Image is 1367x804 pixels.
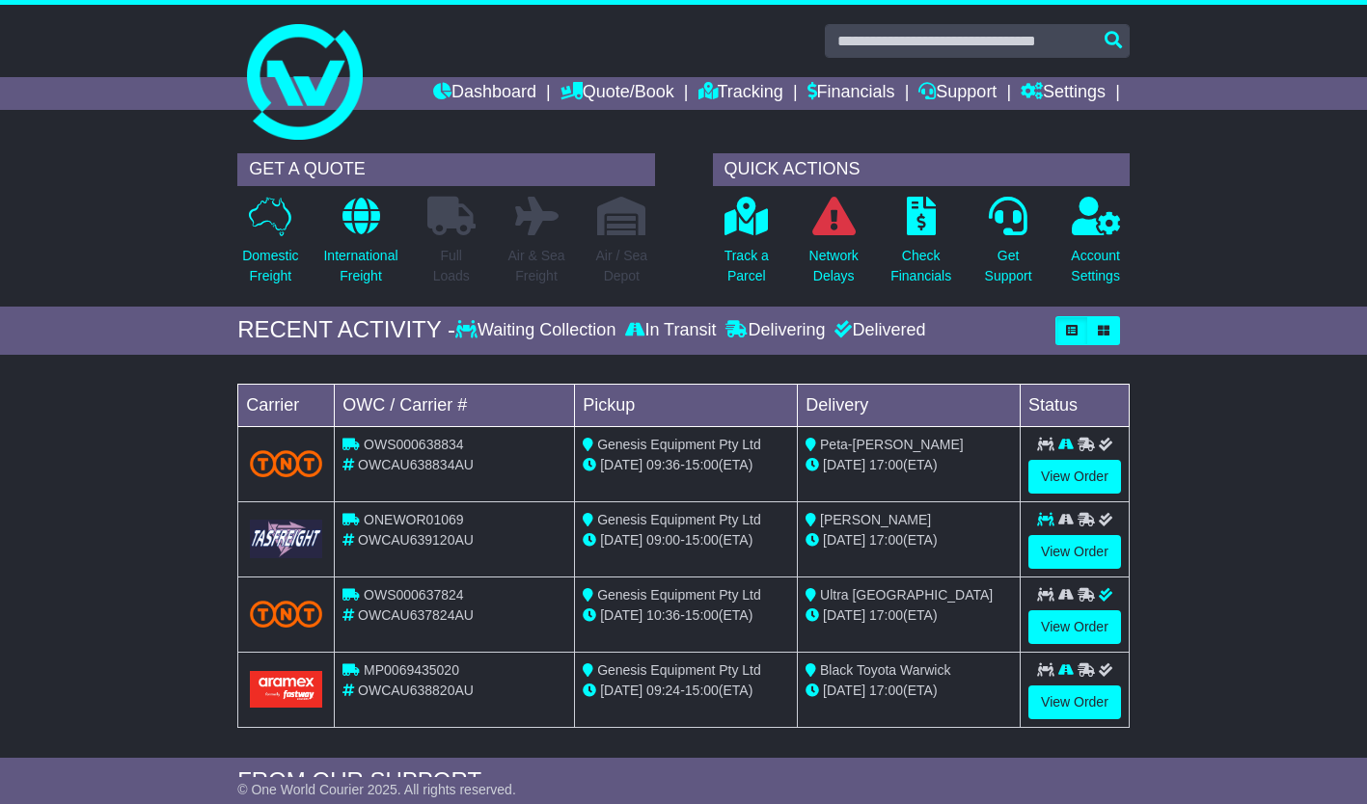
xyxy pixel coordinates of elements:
[600,683,642,698] span: [DATE]
[323,246,397,286] p: International Freight
[237,153,654,186] div: GET A QUOTE
[358,607,474,623] span: OWCAU637824AU
[646,607,680,623] span: 10:36
[1021,77,1106,110] a: Settings
[250,601,322,627] img: TNT_Domestic.png
[364,587,464,603] span: OWS000637824
[600,607,642,623] span: [DATE]
[1028,685,1121,719] a: View Order
[698,77,783,110] a: Tracking
[597,662,761,678] span: Genesis Equipment Pty Ltd
[823,683,865,698] span: [DATE]
[890,246,951,286] p: Check Financials
[238,384,335,426] td: Carrier
[806,530,1012,550] div: (ETA)
[583,681,789,701] div: - (ETA)
[646,683,680,698] span: 09:24
[806,455,1012,475] div: (ETA)
[433,77,536,110] a: Dashboard
[869,532,903,548] span: 17:00
[620,320,721,341] div: In Transit
[646,457,680,472] span: 09:36
[358,683,474,698] span: OWCAU638820AU
[600,532,642,548] span: [DATE]
[713,153,1130,186] div: QUICK ACTIONS
[820,437,964,452] span: Peta-[PERSON_NAME]
[820,587,993,603] span: Ultra [GEOGRAPHIC_DATA]
[808,196,860,297] a: NetworkDelays
[1028,460,1121,494] a: View Order
[984,196,1033,297] a: GetSupport
[364,437,464,452] span: OWS000638834
[583,455,789,475] div: - (ETA)
[335,384,575,426] td: OWC / Carrier #
[427,246,476,286] p: Full Loads
[455,320,620,341] div: Waiting Collection
[600,457,642,472] span: [DATE]
[798,384,1021,426] td: Delivery
[322,196,398,297] a: InternationalFreight
[646,532,680,548] span: 09:00
[725,246,769,286] p: Track a Parcel
[830,320,925,341] div: Delivered
[889,196,952,297] a: CheckFinancials
[823,532,865,548] span: [DATE]
[685,532,719,548] span: 15:00
[250,450,322,476] img: TNT_Domestic.png
[597,512,761,527] span: Genesis Equipment Pty Ltd
[724,196,770,297] a: Track aParcel
[823,457,865,472] span: [DATE]
[809,246,859,286] p: Network Delays
[241,196,299,297] a: DomesticFreight
[985,246,1032,286] p: Get Support
[806,681,1012,701] div: (ETA)
[575,384,798,426] td: Pickup
[250,520,322,557] img: GetCarrierServiceLogo
[364,662,459,678] span: MP0069435020
[560,77,674,110] a: Quote/Book
[364,512,463,527] span: ONEWOR01069
[595,246,647,286] p: Air / Sea Depot
[358,457,474,472] span: OWCAU638834AU
[507,246,564,286] p: Air & Sea Freight
[685,607,719,623] span: 15:00
[597,587,761,603] span: Genesis Equipment Pty Ltd
[583,605,789,626] div: - (ETA)
[1071,246,1120,286] p: Account Settings
[918,77,997,110] a: Support
[358,532,474,548] span: OWCAU639120AU
[1070,196,1121,297] a: AccountSettings
[721,320,830,341] div: Delivering
[1021,384,1130,426] td: Status
[250,671,322,707] img: Aramex.png
[820,512,931,527] span: [PERSON_NAME]
[1028,610,1121,644] a: View Order
[597,437,761,452] span: Genesis Equipment Pty Ltd
[806,605,1012,626] div: (ETA)
[820,662,950,678] span: Black Toyota Warwick
[1028,535,1121,569] a: View Order
[242,246,298,286] p: Domestic Freight
[685,683,719,698] span: 15:00
[869,457,903,472] span: 17:00
[685,457,719,472] span: 15:00
[869,683,903,698] span: 17:00
[237,782,516,797] span: © One World Courier 2025. All rights reserved.
[237,767,1130,795] div: FROM OUR SUPPORT
[823,607,865,623] span: [DATE]
[807,77,895,110] a: Financials
[869,607,903,623] span: 17:00
[237,316,455,344] div: RECENT ACTIVITY -
[583,530,789,550] div: - (ETA)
